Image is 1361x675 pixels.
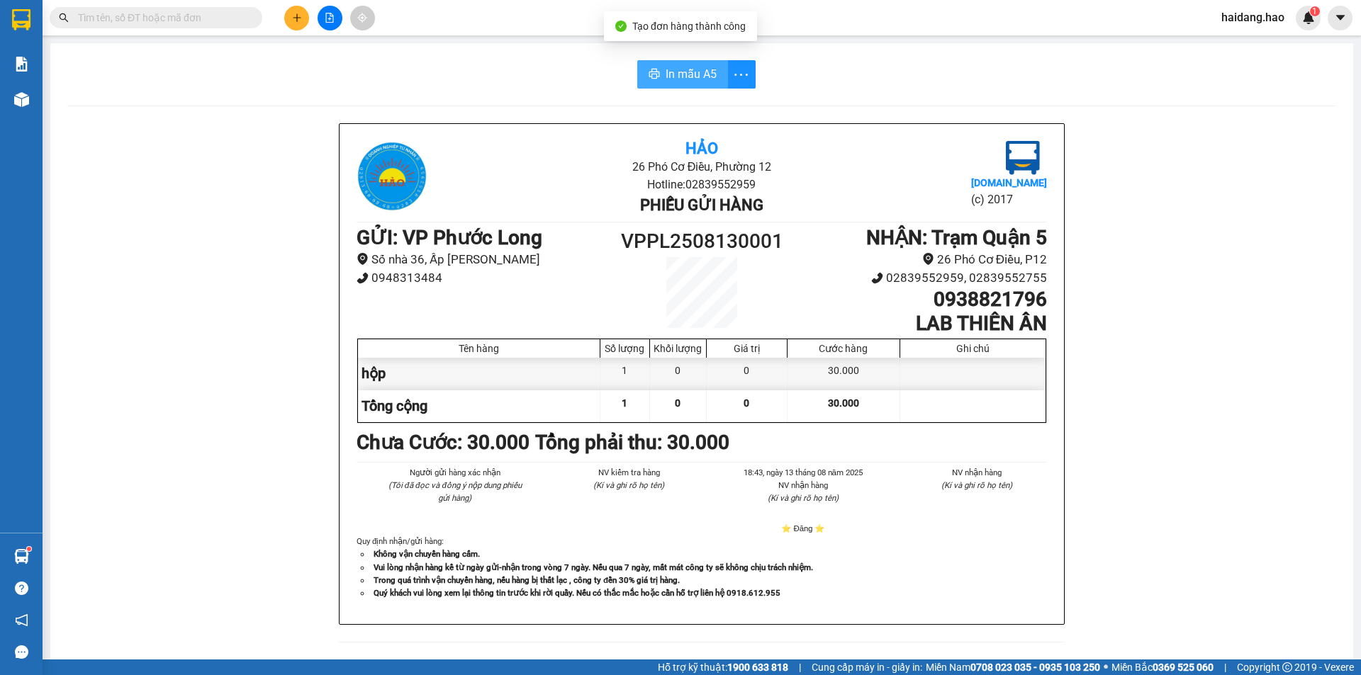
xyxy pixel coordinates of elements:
[728,66,755,84] span: more
[357,141,427,212] img: logo.jpg
[59,13,69,23] span: search
[650,358,707,390] div: 0
[926,659,1100,675] span: Miền Nam
[362,397,427,414] span: Tổng cộng
[604,343,646,354] div: Số lượng
[284,6,309,30] button: plus
[788,250,1047,269] li: 26 Phó Cơ Điều, P12
[654,343,702,354] div: Khối lượng
[357,250,615,269] li: Số nhà 36, Ấp [PERSON_NAME]
[357,268,615,288] li: 0948313484
[658,659,788,675] span: Hỗ trợ kỹ thuật:
[1302,11,1315,24] img: icon-new-feature
[707,358,788,390] div: 0
[640,196,763,214] b: Phiếu gửi hàng
[788,288,1047,312] h1: 0938821796
[666,65,717,83] span: In mẫu A5
[357,535,1047,599] div: Quy định nhận/gửi hàng :
[1104,664,1108,670] span: ⚪️
[325,13,335,23] span: file-add
[788,312,1047,336] h1: LAB THIÊN ÂN
[727,60,756,89] button: more
[27,547,31,551] sup: 1
[1224,659,1226,675] span: |
[1312,6,1317,16] span: 1
[788,268,1047,288] li: 02839552959, 02839552755
[733,522,873,535] li: ⭐ Đăng ⭐
[14,57,29,72] img: solution-icon
[1153,662,1214,673] strong: 0369 525 060
[615,226,788,257] h1: VPPL2508130001
[922,253,934,265] span: environment
[971,191,1047,208] li: (c) 2017
[1328,6,1352,30] button: caret-down
[1006,141,1040,175] img: logo.jpg
[637,60,728,89] button: printerIn mẫu A5
[357,226,542,249] b: GỬI : VP Phước Long
[907,466,1048,479] li: NV nhận hàng
[374,562,813,572] strong: Vui lòng nhận hàng kể từ ngày gửi-nhận trong vòng 7 ngày. Nếu qua 7 ngày, mất mát công ty sẽ khôn...
[812,659,922,675] span: Cung cấp máy in - giấy in:
[632,21,746,32] span: Tạo đơn hàng thành công
[788,358,900,390] div: 30.000
[791,343,896,354] div: Cước hàng
[1310,6,1320,16] sup: 1
[727,662,788,673] strong: 1900 633 818
[941,480,1012,490] i: (Kí và ghi rõ họ tên)
[871,272,883,284] span: phone
[828,397,859,409] span: 30.000
[357,13,367,23] span: aim
[362,343,596,354] div: Tên hàng
[866,226,1047,249] b: NHẬN : Trạm Quận 5
[357,272,369,284] span: phone
[1282,662,1292,672] span: copyright
[14,92,29,107] img: warehouse-icon
[622,397,627,409] span: 1
[733,466,873,479] li: 18:43, ngày 13 tháng 08 năm 2025
[710,343,783,354] div: Giá trị
[685,140,718,157] b: Hảo
[15,582,28,595] span: question-circle
[744,397,749,409] span: 0
[374,549,480,559] strong: Không vận chuyển hàng cấm.
[799,659,801,675] span: |
[768,493,839,503] i: (Kí và ghi rõ họ tên)
[535,431,729,454] b: Tổng phải thu: 30.000
[471,176,931,193] li: Hotline: 02839552959
[78,10,245,25] input: Tìm tên, số ĐT hoặc mã đơn
[357,431,530,454] b: Chưa Cước : 30.000
[970,662,1100,673] strong: 0708 023 035 - 0935 103 250
[1111,659,1214,675] span: Miền Bắc
[675,397,680,409] span: 0
[374,588,780,598] strong: Quý khách vui lòng xem lại thông tin trước khi rời quầy. Nếu có thắc mắc hoặc cần hỗ trợ liên hệ ...
[649,68,660,81] span: printer
[292,13,302,23] span: plus
[593,480,664,490] i: (Kí và ghi rõ họ tên)
[559,466,700,479] li: NV kiểm tra hàng
[358,358,600,390] div: hộp
[1334,11,1347,24] span: caret-down
[385,466,525,479] li: Người gửi hàng xác nhận
[904,343,1042,354] div: Ghi chú
[14,549,29,564] img: warehouse-icon
[600,358,650,390] div: 1
[1210,8,1296,26] span: haidang.hao
[357,253,369,265] span: environment
[388,480,522,503] i: (Tôi đã đọc và đồng ý nộp dung phiếu gửi hàng)
[15,613,28,627] span: notification
[350,6,375,30] button: aim
[615,21,627,32] span: check-circle
[12,9,30,30] img: logo-vxr
[971,177,1047,188] b: [DOMAIN_NAME]
[733,479,873,492] li: NV nhận hàng
[471,158,931,176] li: 26 Phó Cơ Điều, Phường 12
[318,6,342,30] button: file-add
[374,575,680,585] strong: Trong quá trình vận chuyển hàng, nếu hàng bị thất lạc , công ty đền 30% giá trị hàng.
[15,645,28,659] span: message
